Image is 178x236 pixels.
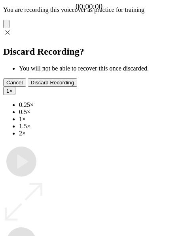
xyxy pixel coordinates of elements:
a: 00:00:00 [76,2,102,11]
button: 1× [3,87,15,95]
p: You are recording this voiceover as practice for training [3,6,175,13]
li: 1× [19,116,175,123]
li: 2× [19,130,175,137]
li: You will not be able to recover this once discarded. [19,65,175,72]
button: Discard Recording [28,78,78,87]
li: 1.5× [19,123,175,130]
h2: Discard Recording? [3,46,175,57]
button: Cancel [3,78,26,87]
li: 0.5× [19,108,175,116]
span: 1 [6,88,9,94]
li: 0.25× [19,101,175,108]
